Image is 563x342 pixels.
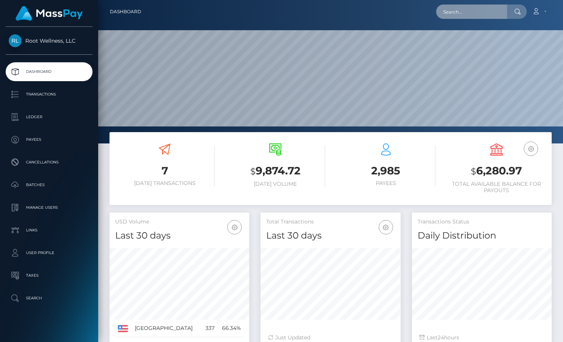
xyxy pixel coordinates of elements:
[9,247,89,259] p: User Profile
[266,229,395,242] h4: Last 30 days
[9,66,89,77] p: Dashboard
[6,37,93,44] span: Root Wellness, LLC
[115,163,214,178] h3: 7
[447,163,546,179] h3: 6,280.97
[418,218,546,226] h5: Transactions Status
[217,320,244,337] td: 66.34%
[226,163,325,179] h3: 9,874.72
[6,85,93,104] a: Transactions
[6,221,93,240] a: Links
[6,108,93,126] a: Ledger
[447,181,546,194] h6: Total Available Balance for Payouts
[201,320,217,337] td: 337
[9,179,89,191] p: Batches
[9,225,89,236] p: Links
[6,62,93,81] a: Dashboard
[115,229,244,242] h4: Last 30 days
[420,334,544,342] div: Last hours
[15,6,83,21] img: MassPay Logo
[110,4,141,20] a: Dashboard
[6,198,93,217] a: Manage Users
[471,166,476,177] small: $
[115,180,214,186] h6: [DATE] Transactions
[9,293,89,304] p: Search
[6,153,93,172] a: Cancellations
[250,166,256,177] small: $
[9,111,89,123] p: Ledger
[9,134,89,145] p: Payees
[9,270,89,281] p: Taxes
[9,157,89,168] p: Cancellations
[115,218,244,226] h5: USD Volume
[268,334,393,342] div: Just Updated
[438,334,444,341] span: 24
[6,176,93,194] a: Batches
[9,89,89,100] p: Transactions
[336,163,436,178] h3: 2,985
[436,5,507,19] input: Search...
[9,34,22,47] img: Root Wellness, LLC
[118,325,128,332] img: US.png
[6,130,93,149] a: Payees
[6,243,93,262] a: User Profile
[6,289,93,308] a: Search
[6,266,93,285] a: Taxes
[266,218,395,226] h5: Total Transactions
[132,320,201,337] td: [GEOGRAPHIC_DATA]
[418,229,546,242] h4: Daily Distribution
[336,180,436,186] h6: Payees
[9,202,89,213] p: Manage Users
[226,181,325,187] h6: [DATE] Volume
